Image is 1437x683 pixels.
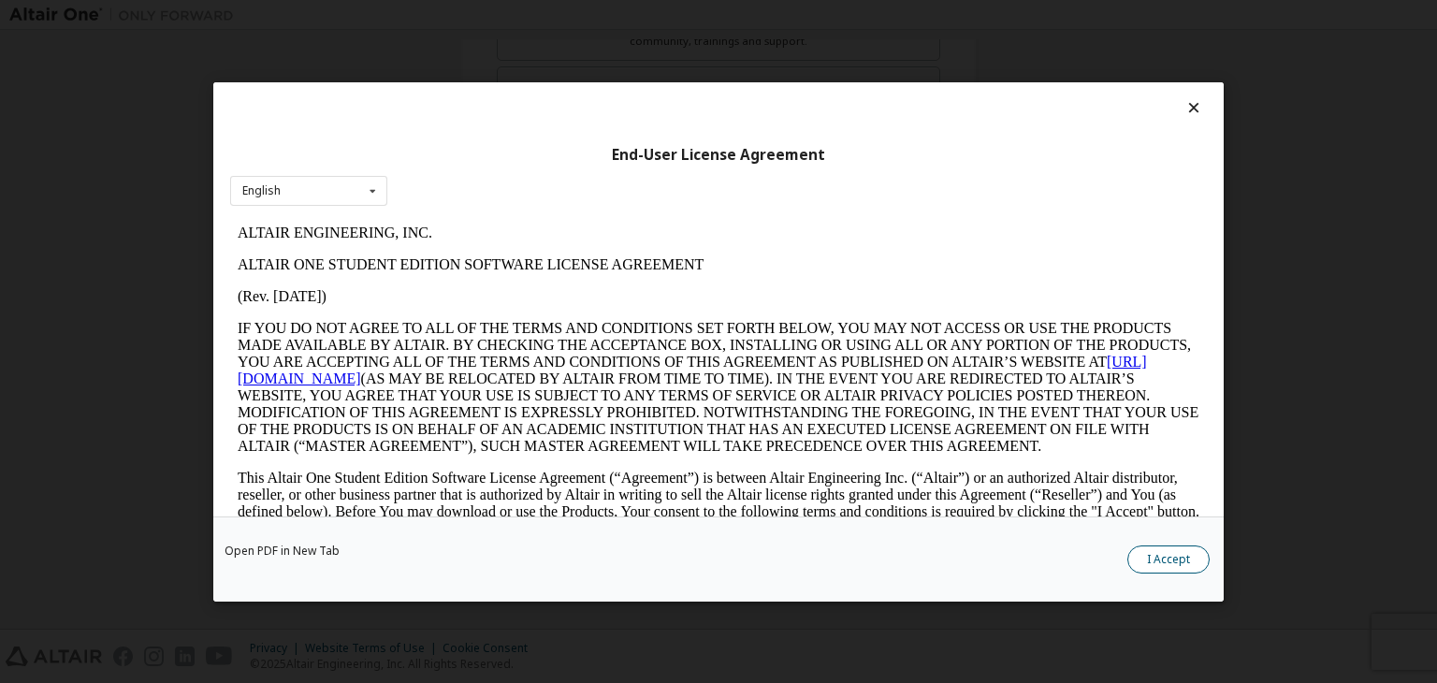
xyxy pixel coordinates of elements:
p: IF YOU DO NOT AGREE TO ALL OF THE TERMS AND CONDITIONS SET FORTH BELOW, YOU MAY NOT ACCESS OR USE... [7,103,969,238]
div: End-User License Agreement [230,145,1207,164]
p: This Altair One Student Edition Software License Agreement (“Agreement”) is between Altair Engine... [7,253,969,320]
p: ALTAIR ENGINEERING, INC. [7,7,969,24]
a: [URL][DOMAIN_NAME] [7,137,917,169]
div: English [242,185,281,196]
button: I Accept [1127,545,1210,574]
p: (Rev. [DATE]) [7,71,969,88]
p: ALTAIR ONE STUDENT EDITION SOFTWARE LICENSE AGREEMENT [7,39,969,56]
a: Open PDF in New Tab [225,545,340,557]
